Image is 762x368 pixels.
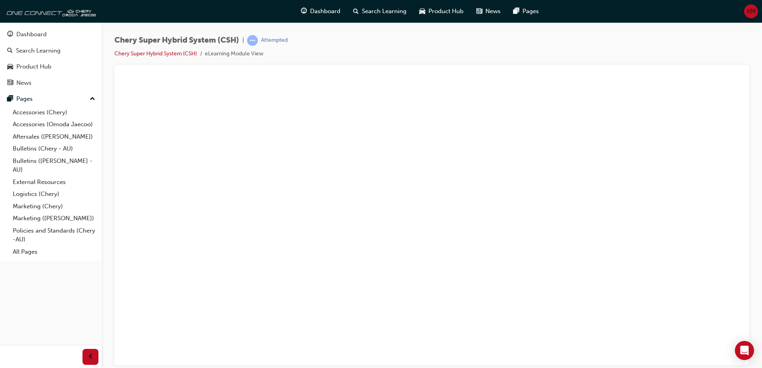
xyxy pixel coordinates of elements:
a: Marketing ([PERSON_NAME]) [10,212,98,225]
button: Pages [3,92,98,106]
a: Dashboard [3,27,98,42]
span: learningRecordVerb_ATTEMPT-icon [247,35,258,46]
li: eLearning Module View [205,49,263,59]
span: search-icon [7,47,13,55]
span: car-icon [7,63,13,70]
div: Open Intercom Messenger [735,341,754,360]
a: Search Learning [3,43,98,58]
span: pages-icon [513,6,519,16]
a: Accessories (Omoda Jaecoo) [10,118,98,131]
a: Bulletins (Chery - AU) [10,143,98,155]
a: news-iconNews [470,3,507,20]
a: Marketing (Chery) [10,200,98,213]
span: news-icon [476,6,482,16]
span: Search Learning [362,7,407,16]
a: Aftersales ([PERSON_NAME]) [10,131,98,143]
a: pages-iconPages [507,3,545,20]
span: | [242,36,244,45]
span: Dashboard [310,7,340,16]
div: Pages [16,94,33,104]
span: pages-icon [7,96,13,103]
span: Pages [522,7,539,16]
a: Accessories (Chery) [10,106,98,119]
a: Logistics (Chery) [10,188,98,200]
a: Product Hub [3,59,98,74]
a: Policies and Standards (Chery -AU) [10,225,98,246]
span: up-icon [90,94,95,104]
span: KM [747,7,756,16]
span: search-icon [353,6,359,16]
a: Chery Super Hybrid System (CSH) [114,50,197,57]
img: oneconnect [4,3,96,19]
span: Chery Super Hybrid System (CSH) [114,36,239,45]
span: prev-icon [88,352,94,362]
a: guage-iconDashboard [295,3,347,20]
button: KM [744,4,758,18]
span: News [485,7,501,16]
a: All Pages [10,246,98,258]
span: Product Hub [428,7,463,16]
span: news-icon [7,80,13,87]
a: car-iconProduct Hub [413,3,470,20]
span: guage-icon [7,31,13,38]
span: car-icon [419,6,425,16]
a: search-iconSearch Learning [347,3,413,20]
div: News [16,78,31,88]
a: Bulletins ([PERSON_NAME] - AU) [10,155,98,176]
div: Attempted [261,37,288,44]
div: Search Learning [16,46,61,55]
div: Dashboard [16,30,47,39]
div: Product Hub [16,62,51,71]
a: External Resources [10,176,98,188]
a: News [3,76,98,90]
button: DashboardSearch LearningProduct HubNews [3,25,98,92]
span: guage-icon [301,6,307,16]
